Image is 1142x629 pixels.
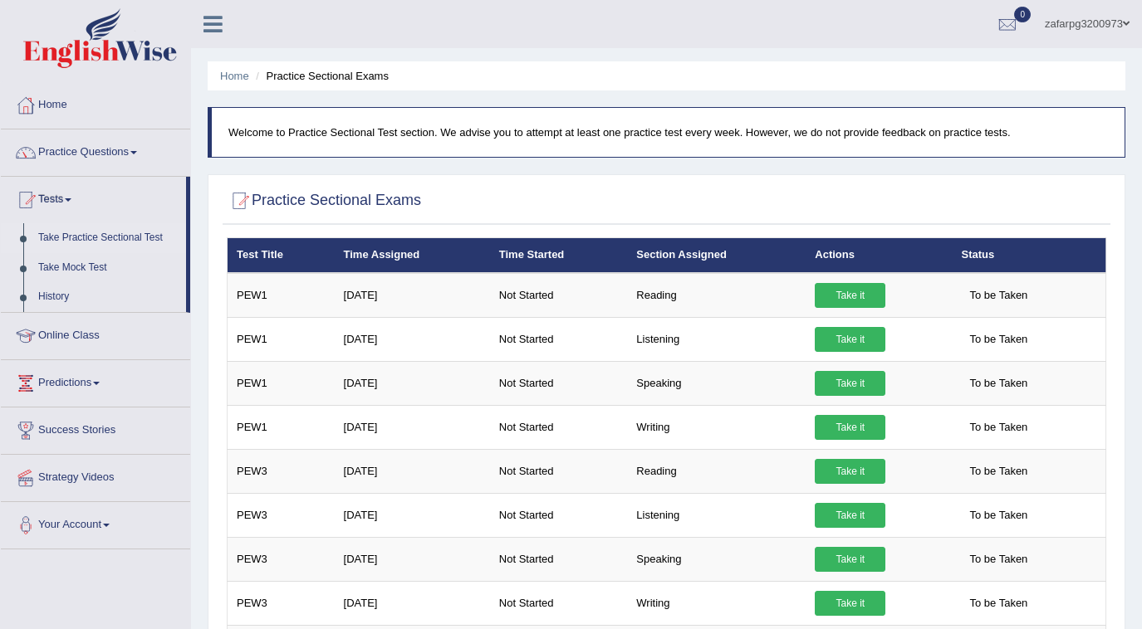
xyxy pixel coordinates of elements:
td: [DATE] [335,317,490,361]
a: Your Account [1,502,190,544]
td: PEW3 [228,537,335,581]
td: Not Started [490,273,627,318]
a: Take it [815,547,885,572]
a: Take it [815,415,885,440]
li: Practice Sectional Exams [252,68,389,84]
td: Not Started [490,537,627,581]
a: Home [1,82,190,124]
td: Reading [627,273,806,318]
th: Time Assigned [335,238,490,273]
td: [DATE] [335,273,490,318]
h2: Practice Sectional Exams [227,188,421,213]
td: Not Started [490,405,627,449]
td: PEW3 [228,581,335,625]
a: Take it [815,327,885,352]
span: To be Taken [961,591,1036,616]
td: [DATE] [335,581,490,625]
th: Test Title [228,238,335,273]
td: Not Started [490,493,627,537]
td: Writing [627,581,806,625]
th: Status [952,238,1105,273]
a: Take it [815,371,885,396]
span: To be Taken [961,327,1036,352]
a: Take Practice Sectional Test [31,223,186,253]
td: Not Started [490,581,627,625]
td: [DATE] [335,493,490,537]
td: PEW1 [228,361,335,405]
a: Take it [815,503,885,528]
a: Strategy Videos [1,455,190,496]
a: Predictions [1,360,190,402]
th: Time Started [490,238,627,273]
td: Speaking [627,361,806,405]
a: Take Mock Test [31,253,186,283]
td: Not Started [490,449,627,493]
td: PEW1 [228,405,335,449]
span: To be Taken [961,503,1036,528]
td: Speaking [627,537,806,581]
td: PEW3 [228,493,335,537]
td: Listening [627,493,806,537]
td: Reading [627,449,806,493]
p: Welcome to Practice Sectional Test section. We advise you to attempt at least one practice test e... [228,124,1108,140]
td: Not Started [490,361,627,405]
a: Online Class [1,313,190,354]
td: Not Started [490,317,627,361]
td: PEW1 [228,317,335,361]
td: [DATE] [335,361,490,405]
span: To be Taken [961,459,1036,484]
a: Success Stories [1,407,190,449]
a: Practice Questions [1,129,190,171]
span: 0 [1014,7,1031,22]
a: Home [220,70,249,82]
td: [DATE] [335,405,490,449]
td: PEW1 [228,273,335,318]
td: PEW3 [228,449,335,493]
td: Listening [627,317,806,361]
span: To be Taken [961,547,1036,572]
th: Section Assigned [627,238,806,273]
td: Writing [627,405,806,449]
a: Take it [815,591,885,616]
a: Tests [1,177,186,218]
th: Actions [806,238,952,273]
a: Take it [815,459,885,484]
a: Take it [815,283,885,308]
span: To be Taken [961,283,1036,308]
a: History [31,282,186,312]
td: [DATE] [335,449,490,493]
td: [DATE] [335,537,490,581]
span: To be Taken [961,415,1036,440]
span: To be Taken [961,371,1036,396]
